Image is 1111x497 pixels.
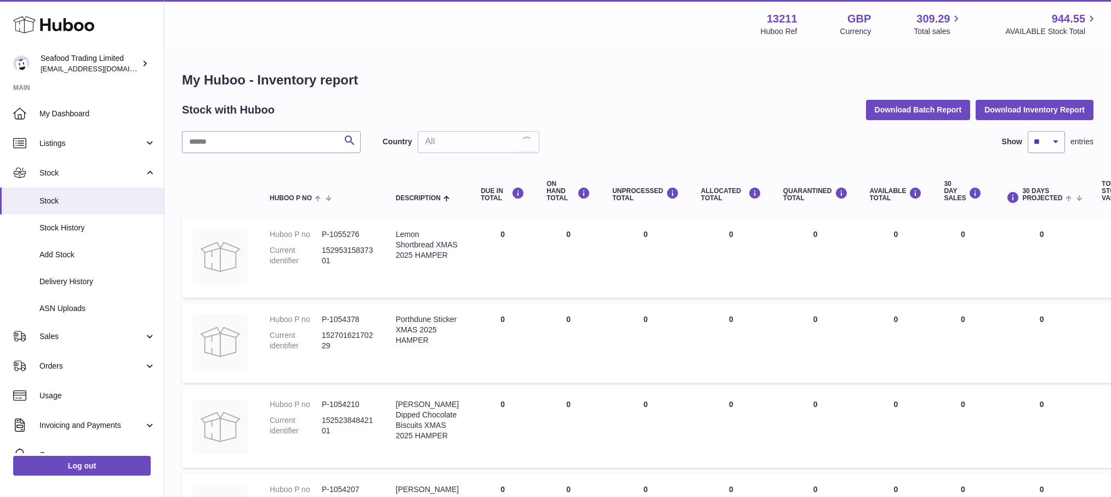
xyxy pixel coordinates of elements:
dd: P-1054207 [322,484,374,495]
td: 0 [601,388,690,468]
div: Huboo Ref [761,26,797,37]
strong: GBP [847,12,871,26]
td: 0 [933,218,993,298]
div: 30 DAY SALES [944,180,982,202]
div: Seafood Trading Limited [41,53,139,74]
span: Usage [39,391,156,401]
td: 0 [601,303,690,383]
div: UNPROCESSED Total [612,187,679,202]
td: 0 [859,218,933,298]
span: [EMAIL_ADDRESS][DOMAIN_NAME] [41,64,161,73]
td: 0 [535,388,601,468]
span: ASN Uploads [39,303,156,314]
span: 0 [813,315,818,324]
dd: P-1054210 [322,399,374,410]
td: 0 [690,218,772,298]
span: 0 [813,485,818,494]
dd: P-1055276 [322,229,374,240]
dd: P-1054378 [322,314,374,325]
td: 0 [470,303,535,383]
dt: Huboo P no [270,484,322,495]
div: AVAILABLE Total [870,187,922,202]
td: 0 [859,388,933,468]
img: product image [193,229,248,284]
dd: 15295315837301 [322,245,374,266]
strong: 13211 [767,12,797,26]
dd: 15270162170229 [322,330,374,351]
span: 30 DAYS PROJECTED [1022,188,1062,202]
dd: 15252384842101 [322,415,374,436]
img: product image [193,399,248,454]
dt: Current identifier [270,245,322,266]
td: 0 [933,303,993,383]
a: 944.55 AVAILABLE Stock Total [1005,12,1098,37]
dt: Current identifier [270,330,322,351]
span: My Dashboard [39,109,156,119]
span: Stock [39,196,156,206]
td: 0 [690,388,772,468]
span: Stock History [39,223,156,233]
a: Log out [13,456,151,476]
h1: My Huboo - Inventory report [182,71,1093,89]
img: internalAdmin-13211@internal.huboo.com [13,55,30,72]
span: entries [1070,137,1093,147]
span: Delivery History [39,276,156,287]
td: 0 [535,303,601,383]
span: 0 [813,230,818,239]
td: 0 [993,303,1091,383]
td: 0 [859,303,933,383]
div: QUARANTINED Total [783,187,848,202]
span: Stock [39,168,144,178]
span: AVAILABLE Stock Total [1005,26,1098,37]
a: 309.29 Total sales [914,12,962,37]
span: Orders [39,361,144,371]
span: 309.29 [916,12,950,26]
button: Download Batch Report [866,100,971,120]
td: 0 [535,218,601,298]
td: 0 [470,388,535,468]
div: Lemon Shortbread XMAS 2025 HAMPER [396,229,459,261]
div: Currency [840,26,871,37]
h2: Stock with Huboo [182,103,275,117]
span: Invoicing and Payments [39,420,144,431]
div: Porthdune Sticker XMAS 2025 HAMPER [396,314,459,346]
td: 0 [470,218,535,298]
span: 0 [813,400,818,409]
span: Add Stock [39,250,156,260]
td: 0 [601,218,690,298]
dt: Current identifier [270,415,322,436]
dt: Huboo P no [270,314,322,325]
dt: Huboo P no [270,399,322,410]
span: 944.55 [1052,12,1085,26]
span: Sales [39,331,144,342]
span: Listings [39,138,144,149]
dt: Huboo P no [270,229,322,240]
label: Show [1002,137,1022,147]
td: 0 [933,388,993,468]
button: Download Inventory Report [976,100,1093,120]
td: 0 [993,218,1091,298]
img: product image [193,314,248,369]
span: Total sales [914,26,962,37]
span: Cases [39,450,156,460]
td: 0 [690,303,772,383]
div: [PERSON_NAME] Dipped Chocolate Biscuits XMAS 2025 HAMPER [396,399,459,441]
div: DUE IN TOTAL [481,187,525,202]
span: Description [396,195,441,202]
div: ON HAND Total [546,180,590,202]
td: 0 [993,388,1091,468]
span: Huboo P no [270,195,312,202]
label: Country [383,137,412,147]
div: ALLOCATED Total [701,187,761,202]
